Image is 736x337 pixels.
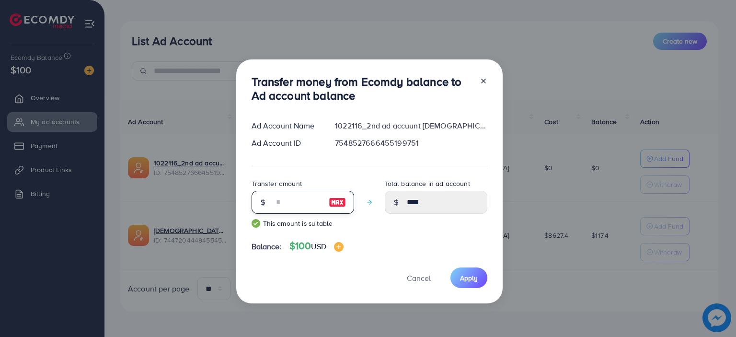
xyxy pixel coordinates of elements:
img: guide [252,219,260,228]
label: Transfer amount [252,179,302,188]
button: Apply [450,267,487,288]
div: 1022116_2nd ad accuunt [DEMOGRAPHIC_DATA] [327,120,494,131]
button: Cancel [395,267,443,288]
label: Total balance in ad account [385,179,470,188]
div: Ad Account ID [244,138,328,149]
span: Balance: [252,241,282,252]
img: image [334,242,344,252]
div: 7548527666455199751 [327,138,494,149]
span: USD [311,241,326,252]
img: image [329,197,346,208]
div: Ad Account Name [244,120,328,131]
h3: Transfer money from Ecomdy balance to Ad account balance [252,75,472,103]
small: This amount is suitable [252,219,354,228]
span: Apply [460,273,478,283]
span: Cancel [407,273,431,283]
h4: $100 [289,240,344,252]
